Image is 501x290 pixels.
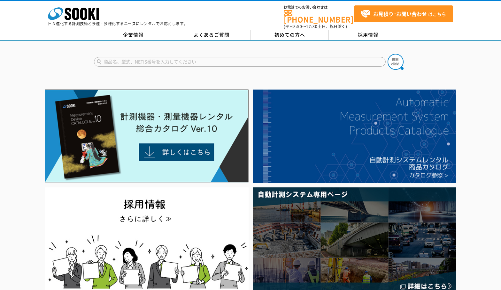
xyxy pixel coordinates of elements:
[373,10,427,18] strong: お見積り･お問い合わせ
[48,22,188,25] p: 日々進化する計測技術と多種・多様化するニーズにレンタルでお応えします。
[45,90,249,183] img: Catalog Ver10
[94,30,172,40] a: 企業情報
[306,24,318,29] span: 17:30
[284,5,354,9] span: お電話でのお問い合わせは
[329,30,407,40] a: 採用情報
[94,57,386,67] input: 商品名、型式、NETIS番号を入力してください
[284,24,347,29] span: (平日 ～ 土日、祝日除く)
[360,9,446,19] span: はこちら
[274,31,305,38] span: 初めての方へ
[293,24,302,29] span: 8:50
[250,30,329,40] a: 初めての方へ
[388,54,404,70] img: btn_search.png
[172,30,250,40] a: よくあるご質問
[354,5,453,22] a: お見積り･お問い合わせはこちら
[284,10,354,23] a: [PHONE_NUMBER]
[253,90,456,183] img: 自動計測システムカタログ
